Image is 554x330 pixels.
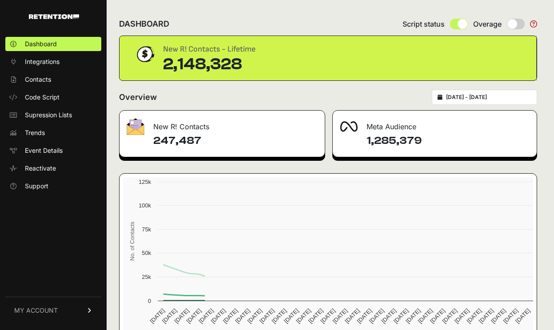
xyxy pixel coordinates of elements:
[142,250,151,256] text: 50k
[403,19,445,29] span: Script status
[380,307,398,325] text: [DATE]
[163,56,255,73] div: 2,148,328
[129,222,136,261] text: No. of Contacts
[5,161,101,175] a: Reactivate
[25,111,72,119] span: Supression Lists
[331,307,349,325] text: [DATE]
[5,108,101,122] a: Supression Lists
[25,182,48,191] span: Support
[5,90,101,104] a: Code Script
[153,134,318,148] h4: 247,487
[5,297,101,324] a: MY ACCOUNT
[197,307,215,325] text: [DATE]
[25,57,60,66] span: Integrations
[453,307,470,325] text: [DATE]
[343,307,361,325] text: [DATE]
[163,43,255,56] div: New R! Contacts - Lifetime
[271,307,288,325] text: [DATE]
[5,72,101,87] a: Contacts
[319,307,336,325] text: [DATE]
[473,19,502,29] span: Overage
[490,307,507,325] text: [DATE]
[5,143,101,158] a: Event Details
[246,307,263,325] text: [DATE]
[333,111,537,137] div: Meta Audience
[307,307,324,325] text: [DATE]
[25,146,63,155] span: Event Details
[5,126,101,140] a: Trends
[120,111,325,137] div: New R! Contacts
[119,91,157,103] h2: Overview
[25,93,60,102] span: Code Script
[392,307,410,325] text: [DATE]
[5,179,101,193] a: Support
[502,307,519,325] text: [DATE]
[127,118,144,135] img: fa-envelope-19ae18322b30453b285274b1b8af3d052b27d846a4fbe8435d1a52b978f639a2.png
[161,307,178,325] text: [DATE]
[295,307,312,325] text: [DATE]
[139,202,151,209] text: 100k
[368,307,385,325] text: [DATE]
[142,226,151,233] text: 75k
[173,307,190,325] text: [DATE]
[142,274,151,280] text: 25k
[429,307,446,325] text: [DATE]
[417,307,434,325] text: [DATE]
[356,307,373,325] text: [DATE]
[134,43,156,65] img: dollar-coin-05c43ed7efb7bc0c12610022525b4bbbb207c7efeef5aecc26f025e68dcafac9.png
[465,307,482,325] text: [DATE]
[478,307,495,325] text: [DATE]
[148,298,151,304] text: 0
[340,121,358,132] img: fa-meta-2f981b61bb99beabf952f7030308934f19ce035c18b003e963880cc3fabeebb7.png
[5,37,101,51] a: Dashboard
[367,134,530,148] h4: 1,285,379
[185,307,203,325] text: [DATE]
[210,307,227,325] text: [DATE]
[404,307,422,325] text: [DATE]
[441,307,458,325] text: [DATE]
[14,306,58,315] span: MY ACCOUNT
[234,307,251,325] text: [DATE]
[283,307,300,325] text: [DATE]
[5,55,101,69] a: Integrations
[139,179,151,185] text: 125k
[258,307,275,325] text: [DATE]
[25,128,45,137] span: Trends
[222,307,239,325] text: [DATE]
[149,307,166,325] text: [DATE]
[25,40,57,48] span: Dashboard
[25,75,51,84] span: Contacts
[119,18,169,30] h2: DASHBOARD
[25,164,56,173] span: Reactivate
[29,14,79,19] img: Retention.com
[514,307,531,325] text: [DATE]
